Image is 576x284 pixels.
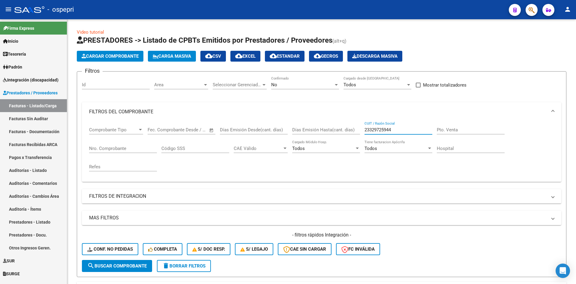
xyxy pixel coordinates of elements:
[205,53,221,59] span: CSV
[278,243,331,255] button: CAE SIN CARGAR
[82,67,103,75] h3: Filtros
[87,262,94,269] mat-icon: search
[89,215,547,221] mat-panel-title: MAS FILTROS
[265,51,304,62] button: Estandar
[82,243,138,255] button: Conf. no pedidas
[82,53,139,59] span: Cargar Comprobante
[77,51,143,62] button: Cargar Comprobante
[3,51,26,57] span: Tesorería
[3,90,58,96] span: Prestadores / Proveedores
[154,82,203,87] span: Area
[3,64,22,70] span: Padrón
[89,108,547,115] mat-panel-title: FILTROS DEL COMPROBANTE
[341,246,375,252] span: FC Inválida
[235,243,273,255] button: S/ legajo
[271,82,277,87] span: No
[82,260,152,272] button: Buscar Comprobante
[162,263,205,269] span: Borrar Filtros
[3,77,58,83] span: Integración (discapacidad)
[352,53,397,59] span: Descarga Masiva
[89,127,138,133] span: Comprobante Tipo
[148,127,172,133] input: Fecha inicio
[82,121,561,182] div: FILTROS DEL COMPROBANTE
[347,51,402,62] button: Descarga Masiva
[148,51,196,62] button: Carga Masiva
[87,246,133,252] span: Conf. no pedidas
[230,51,260,62] button: EXCEL
[148,246,177,252] span: Completa
[314,53,338,59] span: Gecros
[332,38,346,44] span: (alt+q)
[87,263,147,269] span: Buscar Comprobante
[364,146,377,151] span: Todos
[309,51,343,62] button: Gecros
[235,52,242,60] mat-icon: cloud_download
[3,38,18,44] span: Inicio
[143,243,182,255] button: Completa
[270,52,277,60] mat-icon: cloud_download
[157,260,211,272] button: Borrar Filtros
[82,189,561,203] mat-expansion-panel-header: FILTROS DE INTEGRACION
[77,29,104,35] a: Video tutorial
[314,52,321,60] mat-icon: cloud_download
[240,246,268,252] span: S/ legajo
[47,3,74,16] span: - ospepri
[177,127,206,133] input: Fecha fin
[347,51,402,62] app-download-masive: Descarga masiva de comprobantes (adjuntos)
[336,243,380,255] button: FC Inválida
[3,270,20,277] span: SURGE
[162,262,169,269] mat-icon: delete
[343,82,356,87] span: Todos
[208,127,215,134] button: Open calendar
[270,53,300,59] span: Estandar
[82,211,561,225] mat-expansion-panel-header: MAS FILTROS
[82,102,561,121] mat-expansion-panel-header: FILTROS DEL COMPROBANTE
[192,246,225,252] span: S/ Doc Resp.
[3,258,15,264] span: SUR
[564,6,571,13] mat-icon: person
[235,53,256,59] span: EXCEL
[213,82,261,87] span: Seleccionar Gerenciador
[153,53,191,59] span: Carga Masiva
[200,51,226,62] button: CSV
[82,232,561,238] h4: - filtros rápidos Integración -
[89,193,547,200] mat-panel-title: FILTROS DE INTEGRACION
[5,6,12,13] mat-icon: menu
[556,264,570,278] div: Open Intercom Messenger
[3,25,34,32] span: Firma Express
[234,146,282,151] span: CAE Válido
[205,52,212,60] mat-icon: cloud_download
[77,36,332,44] span: PRESTADORES -> Listado de CPBTs Emitidos por Prestadores / Proveedores
[423,81,466,89] span: Mostrar totalizadores
[187,243,231,255] button: S/ Doc Resp.
[283,246,326,252] span: CAE SIN CARGAR
[292,146,305,151] span: Todos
